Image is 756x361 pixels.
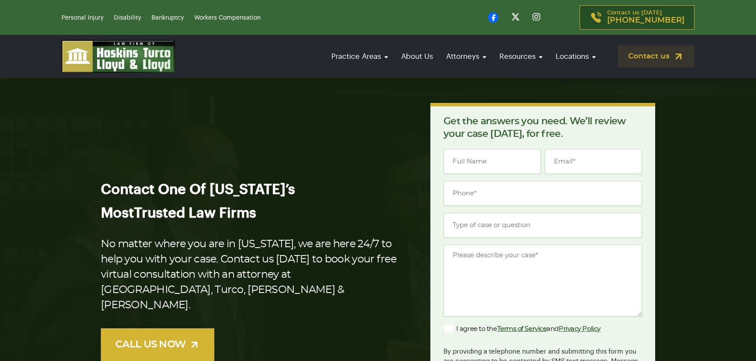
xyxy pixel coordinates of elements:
a: Bankruptcy [151,15,184,21]
img: logo [62,40,175,73]
a: CALL US NOW [101,328,214,361]
a: About Us [397,44,437,69]
span: Trusted Law Firms [134,206,256,220]
a: Terms of Service [497,326,547,332]
img: arrow-up-right-light.svg [189,339,200,350]
a: Disability [114,15,141,21]
p: No matter where you are in [US_STATE], we are here 24/7 to help you with your case. Contact us [D... [101,237,402,313]
a: Contact us [618,45,694,68]
a: Locations [551,44,600,69]
a: Privacy Policy [559,326,601,332]
a: Resources [495,44,547,69]
p: Contact us [DATE] [607,10,684,25]
input: Phone* [443,181,642,206]
input: Email* [545,149,642,174]
input: Full Name [443,149,541,174]
a: Workers Compensation [194,15,261,21]
span: [PHONE_NUMBER] [607,16,684,25]
label: I agree to the and [443,324,601,334]
a: Personal Injury [62,15,103,21]
p: Get the answers you need. We’ll review your case [DATE], for free. [443,115,642,140]
input: Type of case or question [443,213,642,238]
a: Practice Areas [327,44,392,69]
a: Attorneys [442,44,491,69]
a: Contact us [DATE][PHONE_NUMBER] [580,5,694,30]
span: Most [101,206,134,220]
span: Contact One Of [US_STATE]’s [101,183,295,197]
